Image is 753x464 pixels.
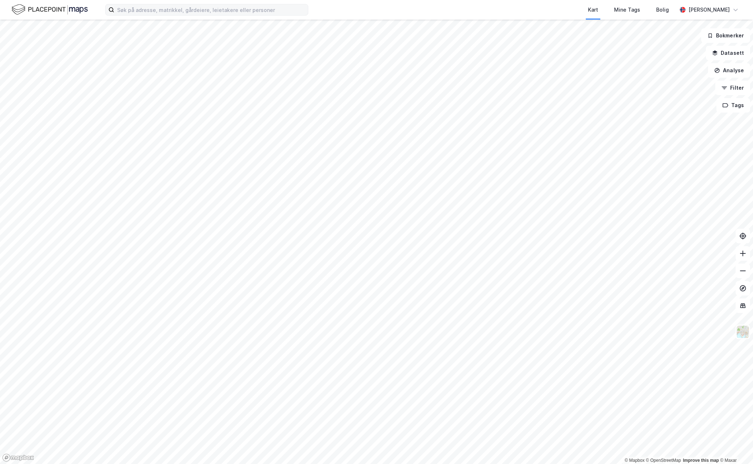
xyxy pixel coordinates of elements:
[656,5,669,14] div: Bolig
[114,4,308,15] input: Søk på adresse, matrikkel, gårdeiere, leietakere eller personer
[614,5,640,14] div: Mine Tags
[717,429,753,464] iframe: Chat Widget
[588,5,598,14] div: Kart
[688,5,730,14] div: [PERSON_NAME]
[12,3,88,16] img: logo.f888ab2527a4732fd821a326f86c7f29.svg
[717,429,753,464] div: Kontrollprogram for chat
